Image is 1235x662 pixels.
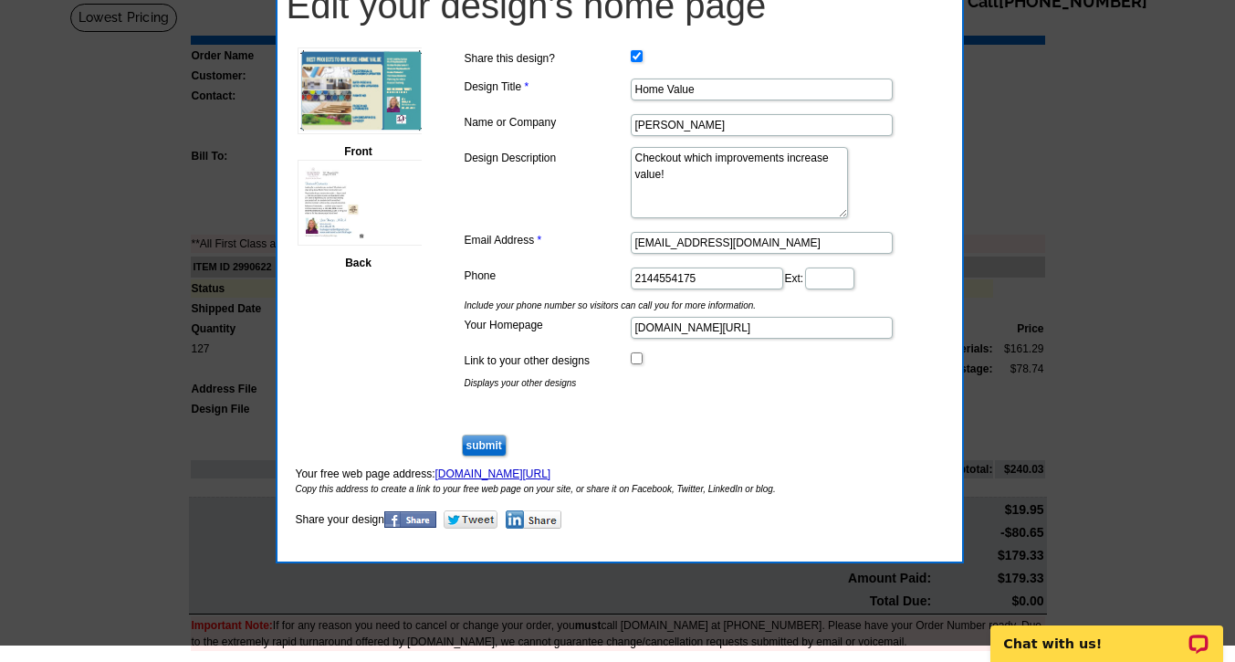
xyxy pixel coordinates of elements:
[465,114,629,131] label: Name or Company
[460,263,946,291] dd: Ext:
[384,511,436,528] img: Share Your Design On Facebook
[465,150,629,166] label: Design Description
[465,79,629,95] label: Design Title
[344,145,372,158] span: Front
[506,510,561,529] img: Share on LinkedIn
[979,604,1235,662] iframe: LiveChat chat widget
[465,50,629,67] label: Share this design?
[435,468,551,480] a: [DOMAIN_NAME][URL]
[462,435,507,457] input: submit
[465,268,629,284] label: Phone
[296,482,944,496] span: Copy this address to create a link to your free web page on your site, or share it on Facebook, T...
[298,160,425,246] img: small-thumb.jpg
[444,510,497,529] img: Share Your Design on Twitter
[465,232,629,248] label: Email Address
[298,47,425,134] img: small-thumb.jpg
[296,510,944,529] p: Share your design
[460,299,946,312] span: Include your phone number so visitors can call you for more information.
[345,257,372,269] span: Back
[296,466,944,496] p: Your free web page address:
[465,352,629,369] label: Link to your other designs
[631,147,848,218] textarea: Enter a description of your service, property, event, etc. here
[460,376,946,390] span: Displays your other designs
[465,317,629,333] label: Your Homepage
